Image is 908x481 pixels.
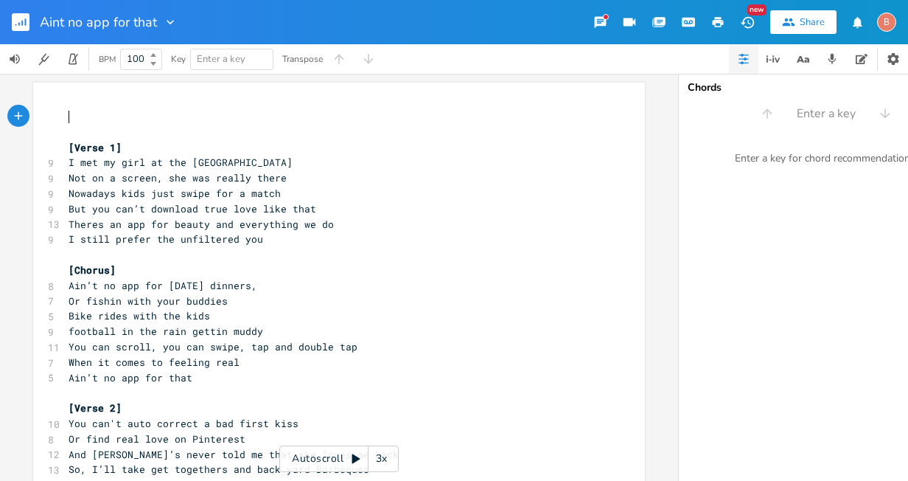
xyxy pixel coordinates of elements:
[69,340,357,353] span: You can scroll, you can swipe, tap and double tap
[747,4,766,15] div: New
[877,5,896,39] button: B
[69,294,228,308] span: Or fishin with your buddies
[770,10,837,34] button: Share
[279,446,399,472] div: Autoscroll
[197,52,245,66] span: Enter a key
[69,463,369,476] span: So, I’ll take get togethers and back yard Barbeques
[282,55,323,63] div: Transpose
[69,417,298,430] span: You can't auto correct a bad first kiss
[69,156,293,169] span: I met my girl at the [GEOGRAPHIC_DATA]
[69,448,399,461] span: And [PERSON_NAME]’s never told me that she loves me back
[69,232,263,246] span: I still prefer the unfiltered you
[69,432,245,446] span: Or find real love on Pinterest
[69,325,263,338] span: football in the rain gettin muddy
[877,13,896,32] div: bjb3598
[40,15,157,29] span: Aint no app for that
[69,371,192,384] span: Ain’t no app for that
[69,141,122,154] span: [Verse 1]
[369,446,395,472] div: 3x
[69,171,287,184] span: Not on a screen, she was really there
[69,356,240,369] span: When it comes to feeling real
[69,218,334,231] span: Theres an app for beauty and everything we do
[797,105,856,122] span: Enter a key
[733,9,762,35] button: New
[171,55,186,63] div: Key
[69,263,116,277] span: [Chorus]
[69,187,281,200] span: Nowadays kids just swipe for a match
[69,279,257,292] span: Ain’t no app for [DATE] dinners,
[69,202,316,215] span: But you can’t download true love like that
[69,309,210,322] span: Bike rides with the kids
[99,55,116,63] div: BPM
[69,401,122,415] span: [Verse 2]
[800,15,825,29] div: Share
